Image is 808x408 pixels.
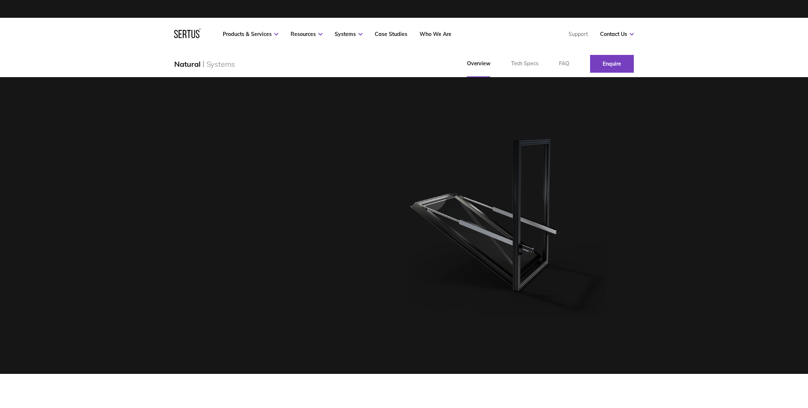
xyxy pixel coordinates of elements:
a: Tech Specs [501,50,549,77]
a: Products & Services [223,31,278,37]
a: Who We Are [420,31,451,37]
a: Case Studies [375,31,407,37]
a: Support [569,31,588,37]
div: Systems [206,59,235,69]
div: Natural [174,59,201,69]
a: Systems [335,31,362,37]
a: Enquire [590,55,634,73]
a: Resources [291,31,322,37]
a: Contact Us [600,31,634,37]
a: FAQ [549,50,580,77]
